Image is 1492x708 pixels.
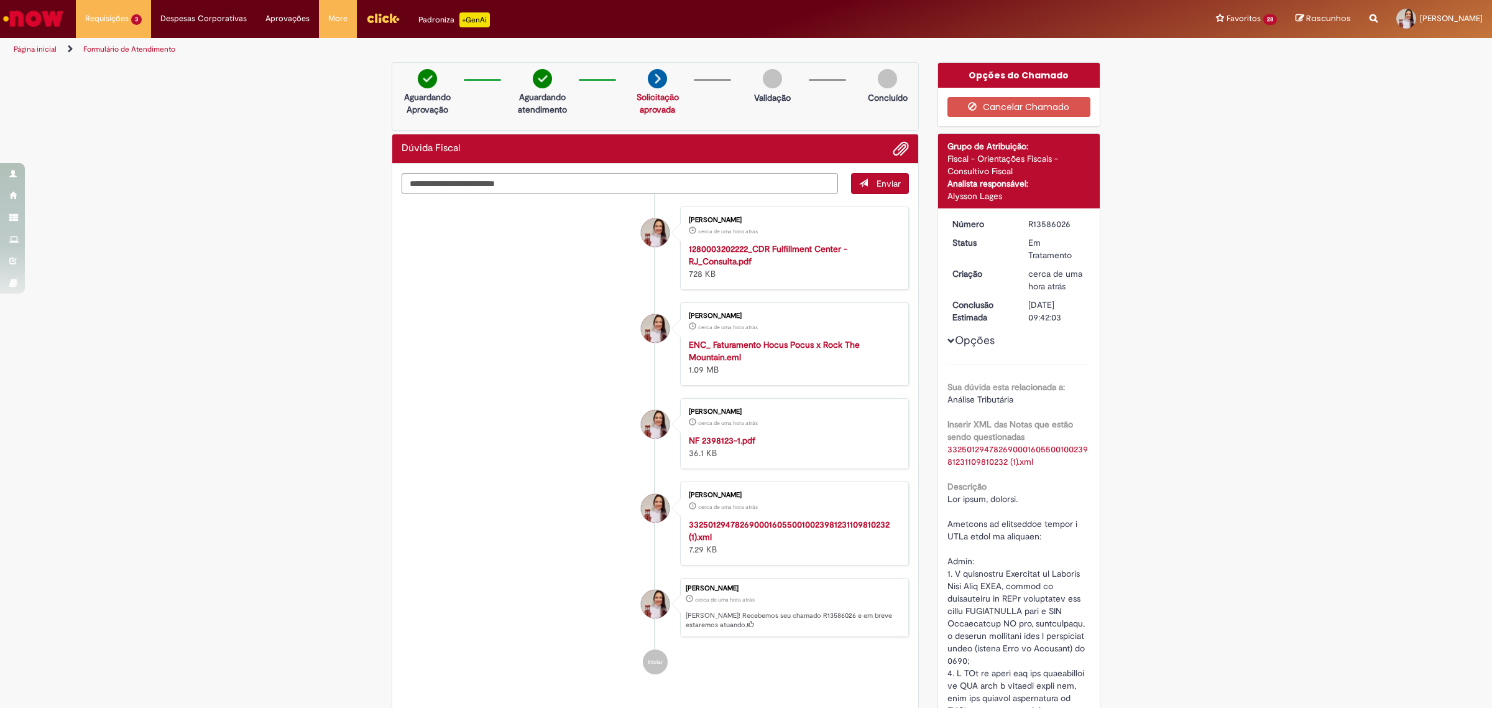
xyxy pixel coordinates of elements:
[877,178,901,189] span: Enviar
[686,611,902,630] p: [PERSON_NAME]! Recebemos seu chamado R13586026 e em breve estaremos atuando.
[698,228,758,235] time: 01/10/2025 13:30:14
[14,44,57,54] a: Página inicial
[689,339,860,363] a: ENC_ Faturamento Hocus Pocus x Rock The Mountain.eml
[85,12,129,25] span: Requisições
[1028,299,1086,324] div: [DATE] 09:42:03
[1028,268,1086,292] div: 01/10/2025 13:41:59
[83,44,175,54] a: Formulário de Atendimento
[698,419,758,427] span: cerca de uma hora atrás
[1263,14,1277,25] span: 28
[893,141,909,157] button: Adicionar anexos
[698,503,758,511] time: 01/10/2025 13:28:18
[1420,13,1483,24] span: [PERSON_NAME]
[402,194,909,687] ul: Histórico de tíquete
[947,152,1091,177] div: Fiscal - Orientações Fiscais - Consultivo Fiscal
[1227,12,1261,25] span: Favoritos
[402,173,838,195] textarea: Digite sua mensagem aqui...
[418,69,437,88] img: check-circle-green.png
[754,91,791,104] p: Validação
[947,444,1088,467] a: Download de 33250129478269000160550010023981231109810232 (1).xml
[459,12,490,27] p: +GenAi
[689,243,896,280] div: 728 KB
[868,91,908,104] p: Concluído
[689,434,896,459] div: 36.1 KB
[418,12,490,27] div: Padroniza
[1028,268,1082,292] span: cerca de uma hora atrás
[402,578,909,638] li: Roberta de Moraes
[689,435,755,446] a: NF 2398123-1.pdf
[947,419,1073,442] b: Inserir XML das Notas que estão sendo questionadas
[641,410,670,439] div: Roberta de Moraes
[943,218,1020,230] dt: Número
[512,91,573,116] p: Aguardando atendimento
[695,596,755,603] span: cerca de uma hora atrás
[402,143,461,154] h2: Dúvida Fiscal Histórico de tíquete
[947,177,1091,190] div: Analista responsável:
[131,14,142,25] span: 3
[698,503,758,511] span: cerca de uma hora atrás
[695,596,755,603] time: 01/10/2025 13:41:59
[1028,236,1086,261] div: Em Tratamento
[689,243,847,267] a: 1280003202222_CDR Fulfillment Center - RJ_Consulta.pdf
[947,140,1091,152] div: Grupo de Atribuição:
[943,236,1020,249] dt: Status
[641,494,670,523] div: Roberta de Moraes
[698,228,758,235] span: cerca de uma hora atrás
[397,91,458,116] p: Aguardando Aprovação
[943,268,1020,280] dt: Criação
[689,338,896,376] div: 1.09 MB
[689,408,896,416] div: [PERSON_NAME]
[689,312,896,320] div: [PERSON_NAME]
[698,324,758,331] time: 01/10/2025 13:30:06
[1296,13,1351,25] a: Rascunhos
[686,585,902,592] div: [PERSON_NAME]
[878,69,897,88] img: img-circle-grey.png
[947,394,1013,405] span: Análise Tributária
[9,38,985,61] ul: Trilhas de página
[689,519,890,543] a: 33250129478269000160550010023981231109810232 (1).xml
[947,190,1091,202] div: Alysson Lages
[328,12,348,25] span: More
[689,217,896,224] div: [PERSON_NAME]
[648,69,667,88] img: arrow-next.png
[1028,268,1082,292] time: 01/10/2025 13:41:59
[641,590,670,618] div: Roberta de Moraes
[533,69,552,88] img: check-circle-green.png
[947,97,1091,117] button: Cancelar Chamado
[947,481,987,492] b: Descrição
[763,69,782,88] img: img-circle-grey.png
[698,419,758,427] time: 01/10/2025 13:29:24
[1028,218,1086,230] div: R13586026
[689,491,896,499] div: [PERSON_NAME]
[366,9,400,27] img: click_logo_yellow_360x200.png
[947,381,1065,393] b: Sua dúvida esta relacionada a:
[943,299,1020,324] dt: Conclusão Estimada
[851,173,909,194] button: Enviar
[641,314,670,343] div: Roberta de Moraes
[641,218,670,247] div: Roberta de Moraes
[160,12,247,25] span: Despesas Corporativas
[637,91,679,115] a: Solicitação aprovada
[689,518,896,556] div: 7.29 KB
[698,324,758,331] span: cerca de uma hora atrás
[938,63,1100,88] div: Opções do Chamado
[1,6,65,31] img: ServiceNow
[265,12,310,25] span: Aprovações
[1306,12,1351,24] span: Rascunhos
